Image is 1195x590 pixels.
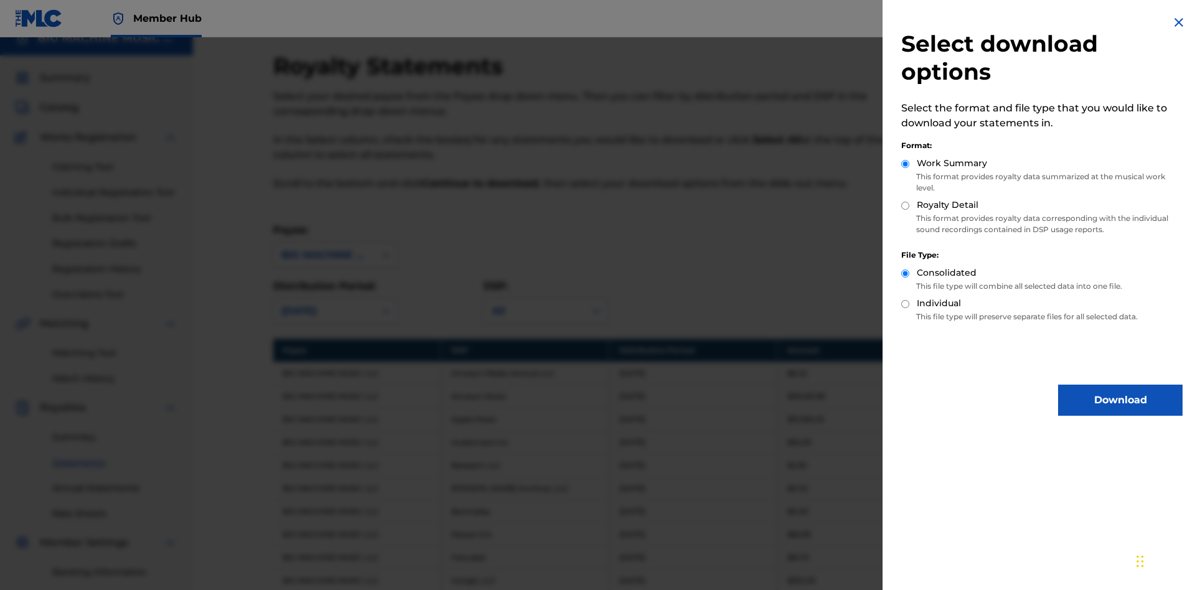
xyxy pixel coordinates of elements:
div: File Type: [901,250,1183,261]
p: This format provides royalty data summarized at the musical work level. [901,171,1183,194]
div: Drag [1136,543,1144,580]
div: Format: [901,140,1183,151]
p: This file type will preserve separate files for all selected data. [901,311,1183,322]
p: This file type will combine all selected data into one file. [901,281,1183,292]
button: Download [1058,385,1183,416]
h2: Select download options [901,30,1183,86]
label: Individual [917,297,961,310]
img: Top Rightsholder [111,11,126,26]
span: Member Hub [133,11,202,26]
label: Royalty Detail [917,199,978,212]
img: MLC Logo [15,9,63,27]
p: Select the format and file type that you would like to download your statements in. [901,101,1183,131]
label: Consolidated [917,266,977,279]
iframe: Chat Widget [1133,530,1195,590]
label: Work Summary [917,157,987,170]
p: This format provides royalty data corresponding with the individual sound recordings contained in... [901,213,1183,235]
